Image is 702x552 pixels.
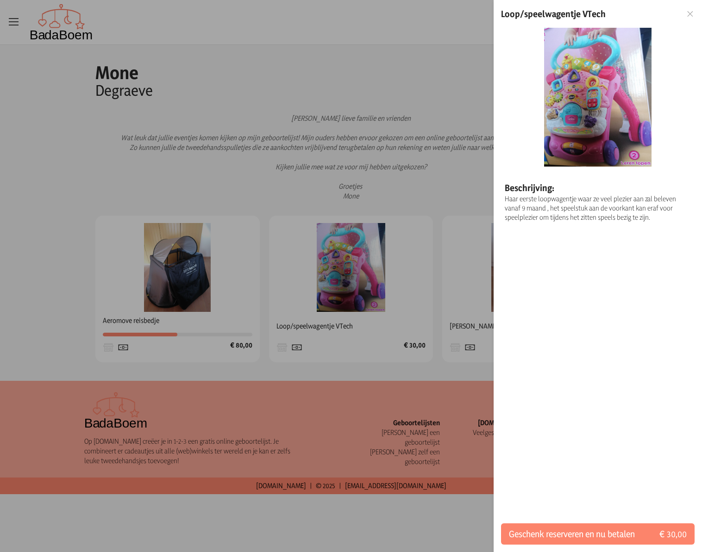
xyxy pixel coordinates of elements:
[505,181,691,194] p: Beschrijving:
[501,7,606,20] h2: Loop/speelwagentje VTech
[505,194,691,222] p: Haar eerste loopwagentje waar ze veel plezier aan zal beleven vanaf 9 maand , het speelstuk aan d...
[509,527,635,540] span: Geschenk reserveren en nu betalen
[501,523,695,545] button: Geschenk reserveren en nu betalen€ 30,00
[659,527,687,540] span: € 30,00
[544,28,652,167] img: Loop/speelwagentje VTech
